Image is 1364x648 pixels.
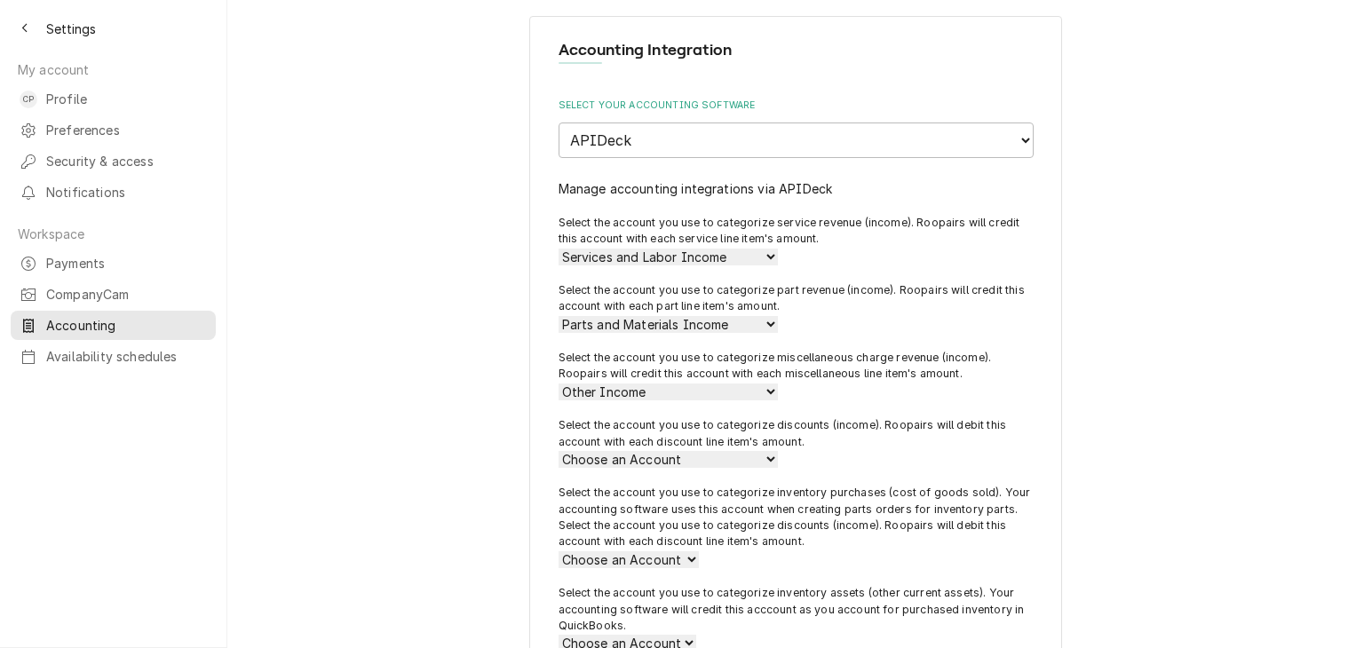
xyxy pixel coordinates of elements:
div: Button Group Row [559,179,1034,198]
label: Select your accounting software [559,99,1034,113]
p: Select the account you use to categorize part revenue (income). Roopairs will credit this account... [559,282,1034,315]
span: Notifications [46,183,207,202]
span: Preferences [46,121,207,139]
a: CompanyCam [11,280,216,309]
span: Settings [46,20,96,38]
div: Panel Information [559,38,1034,76]
a: Notifications [11,178,216,207]
span: Profile [46,90,207,108]
button: Back to previous page [11,14,39,43]
div: Choose Intergration [559,99,1034,158]
a: Security & access [11,146,216,176]
span: Security & access [46,152,207,170]
span: CompanyCam [46,285,207,304]
a: Payments [11,249,216,278]
a: Manage accounting integrations via APIDeck [559,181,833,196]
p: Select the account you use to categorize discounts (income). Roopairs will debit this account wit... [559,417,1034,450]
div: Cordel Pyle's Avatar [20,91,37,108]
div: CP [20,91,37,108]
span: Panel Header [559,38,1034,62]
p: Select the account you use to categorize miscellaneous charge revenue (income). Roopairs will cre... [559,350,1034,383]
p: Select the account you use to categorize inventory assets (other current assets). Your accounting... [559,585,1034,634]
p: Select the account you use to categorize inventory purchases (cost of goods sold). Your accountin... [559,485,1034,550]
span: Availability schedules [46,347,207,366]
a: Preferences [11,115,216,145]
span: Payments [46,254,207,273]
a: Availability schedules [11,342,216,371]
a: Accounting [11,311,216,340]
a: CPCordel Pyle's AvatarProfile [11,84,216,114]
p: Select the account you use to categorize service revenue (income). Roopairs will credit this acco... [559,215,1034,248]
span: Accounting [46,316,207,335]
